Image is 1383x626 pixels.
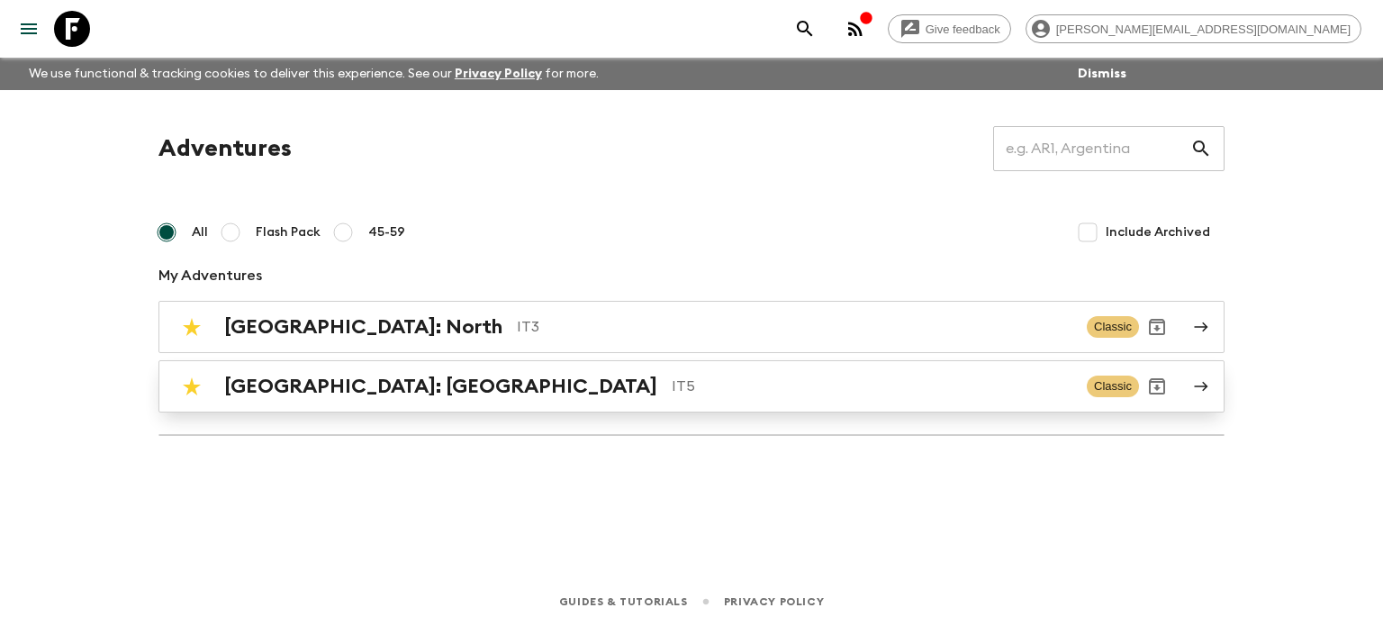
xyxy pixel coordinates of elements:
button: Archive [1139,309,1175,345]
a: Guides & Tutorials [559,592,688,612]
a: [GEOGRAPHIC_DATA]: [GEOGRAPHIC_DATA]IT5ClassicArchive [158,360,1225,413]
a: Privacy Policy [724,592,824,612]
span: Flash Pack [256,223,321,241]
p: IT3 [517,316,1072,338]
button: Archive [1139,368,1175,404]
input: e.g. AR1, Argentina [993,123,1190,174]
button: search adventures [787,11,823,47]
span: Classic [1087,376,1139,397]
span: Include Archived [1106,223,1210,241]
div: [PERSON_NAME][EMAIL_ADDRESS][DOMAIN_NAME] [1026,14,1361,43]
a: Privacy Policy [455,68,542,80]
a: [GEOGRAPHIC_DATA]: NorthIT3ClassicArchive [158,301,1225,353]
span: All [192,223,208,241]
h2: [GEOGRAPHIC_DATA]: [GEOGRAPHIC_DATA] [224,375,657,398]
h1: Adventures [158,131,292,167]
p: We use functional & tracking cookies to deliver this experience. See our for more. [22,58,606,90]
p: My Adventures [158,265,1225,286]
span: 45-59 [368,223,405,241]
button: menu [11,11,47,47]
span: Give feedback [916,23,1010,36]
h2: [GEOGRAPHIC_DATA]: North [224,315,502,339]
p: IT5 [672,376,1072,397]
span: Classic [1087,316,1139,338]
button: Dismiss [1073,61,1131,86]
a: Give feedback [888,14,1011,43]
span: [PERSON_NAME][EMAIL_ADDRESS][DOMAIN_NAME] [1046,23,1360,36]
